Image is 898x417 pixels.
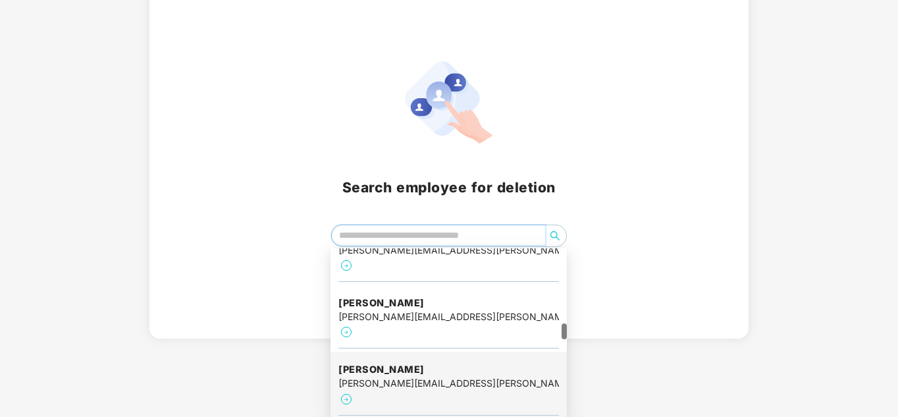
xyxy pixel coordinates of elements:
[544,231,566,241] span: search
[338,310,559,324] div: [PERSON_NAME][EMAIL_ADDRESS][PERSON_NAME][DOMAIN_NAME]
[338,363,559,376] h4: [PERSON_NAME]
[338,258,354,273] img: svg+xml;base64,PHN2ZyB4bWxucz0iaHR0cDovL3d3dy53My5vcmcvMjAwMC9zdmciIHdpZHRoPSIyNCIgaGVpZ2h0PSIyNC...
[338,243,559,258] div: [PERSON_NAME][EMAIL_ADDRESS][PERSON_NAME][DOMAIN_NAME]
[338,324,354,340] img: svg+xml;base64,PHN2ZyB4bWxucz0iaHR0cDovL3d3dy53My5vcmcvMjAwMC9zdmciIHdpZHRoPSIyNCIgaGVpZ2h0PSIyNC...
[544,225,566,246] button: search
[405,61,493,144] img: svg+xml;base64,PHN2ZyB4bWxucz0iaHR0cDovL3d3dy53My5vcmcvMjAwMC9zdmciIHhtbG5zOnhsaW5rPSJodHRwOi8vd3...
[165,177,732,198] h2: Search employee for deletion
[338,376,559,391] div: [PERSON_NAME][EMAIL_ADDRESS][PERSON_NAME][DOMAIN_NAME]
[338,391,354,407] img: svg+xml;base64,PHN2ZyB4bWxucz0iaHR0cDovL3d3dy53My5vcmcvMjAwMC9zdmciIHdpZHRoPSIyNCIgaGVpZ2h0PSIyNC...
[338,296,559,310] h4: [PERSON_NAME]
